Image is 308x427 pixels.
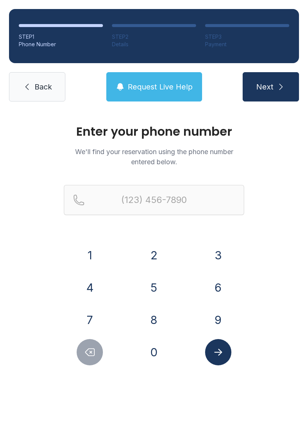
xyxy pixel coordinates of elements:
[64,126,244,138] h1: Enter your phone number
[205,33,289,41] div: STEP 3
[112,33,196,41] div: STEP 2
[77,242,103,268] button: 1
[19,33,103,41] div: STEP 1
[77,307,103,333] button: 7
[256,82,273,92] span: Next
[205,307,231,333] button: 9
[112,41,196,48] div: Details
[35,82,52,92] span: Back
[205,274,231,301] button: 6
[128,82,193,92] span: Request Live Help
[141,339,167,365] button: 0
[19,41,103,48] div: Phone Number
[64,185,244,215] input: Reservation phone number
[205,339,231,365] button: Submit lookup form
[64,147,244,167] p: We'll find your reservation using the phone number entered below.
[205,41,289,48] div: Payment
[77,274,103,301] button: 4
[205,242,231,268] button: 3
[141,242,167,268] button: 2
[141,307,167,333] button: 8
[141,274,167,301] button: 5
[77,339,103,365] button: Delete number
